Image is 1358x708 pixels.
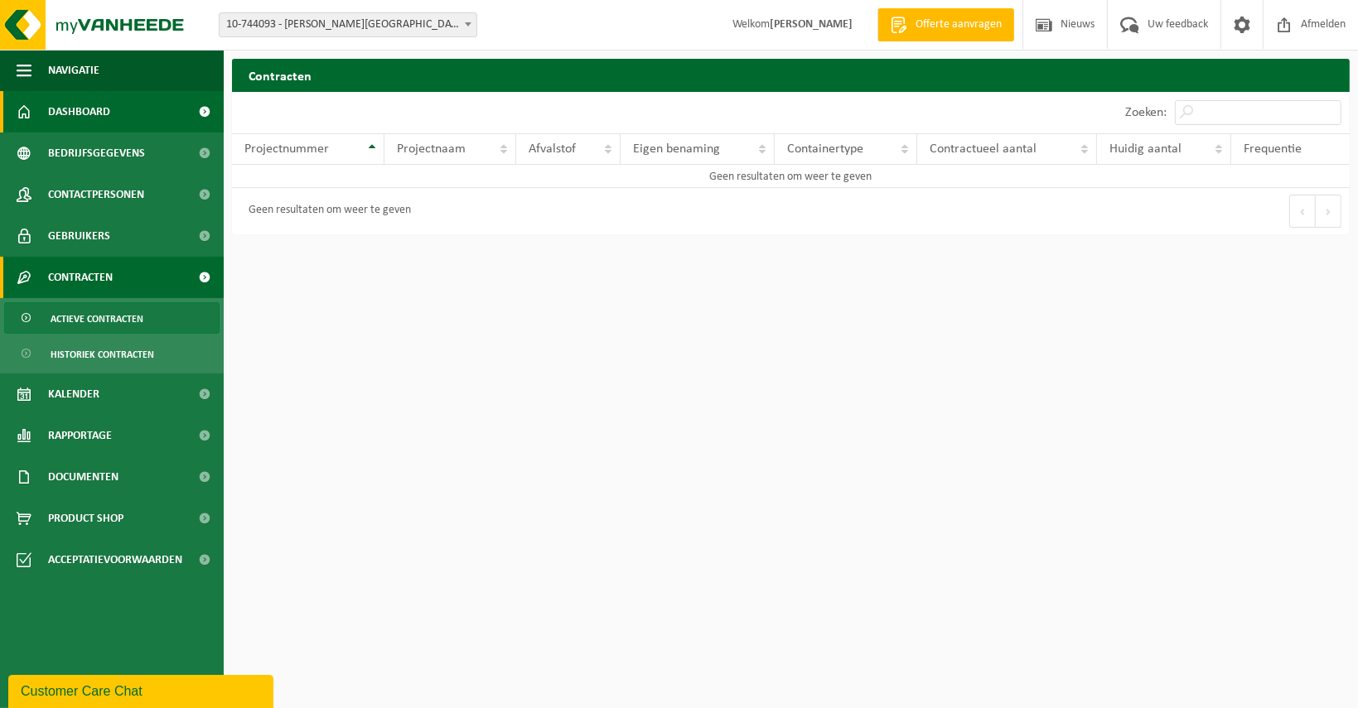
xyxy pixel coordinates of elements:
span: Afvalstof [529,142,576,156]
a: Actieve contracten [4,302,220,334]
span: Projectnaam [397,142,466,156]
strong: [PERSON_NAME] [770,18,853,31]
span: Documenten [48,456,118,498]
span: Kalender [48,373,99,415]
span: Containertype [787,142,863,156]
iframe: chat widget [8,672,277,708]
a: Historiek contracten [4,338,220,369]
span: Dashboard [48,91,110,132]
span: Product Shop [48,498,123,539]
span: Offerte aanvragen [911,17,1006,33]
span: 10-744093 - NANCY TIMMERMAN - HERTSBERGE [219,12,477,37]
span: Contracten [48,257,113,298]
span: Acceptatievoorwaarden [48,539,182,580]
span: Contactpersonen [48,174,144,215]
span: Projectnummer [244,142,329,156]
button: Previous [1289,195,1316,228]
span: Eigen benaming [633,142,720,156]
span: 10-744093 - NANCY TIMMERMAN - HERTSBERGE [220,13,476,36]
span: Actieve contracten [51,303,143,335]
span: Gebruikers [48,215,110,257]
label: Zoeken: [1125,107,1167,120]
span: Frequentie [1244,142,1302,156]
div: Geen resultaten om weer te geven [240,196,411,226]
a: Offerte aanvragen [877,8,1014,41]
h2: Contracten [232,59,1350,91]
button: Next [1316,195,1341,228]
span: Rapportage [48,415,112,456]
span: Huidig aantal [1109,142,1182,156]
span: Bedrijfsgegevens [48,132,145,174]
span: Navigatie [48,50,99,91]
span: Historiek contracten [51,339,154,370]
span: Contractueel aantal [930,142,1037,156]
td: Geen resultaten om weer te geven [232,165,1350,188]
